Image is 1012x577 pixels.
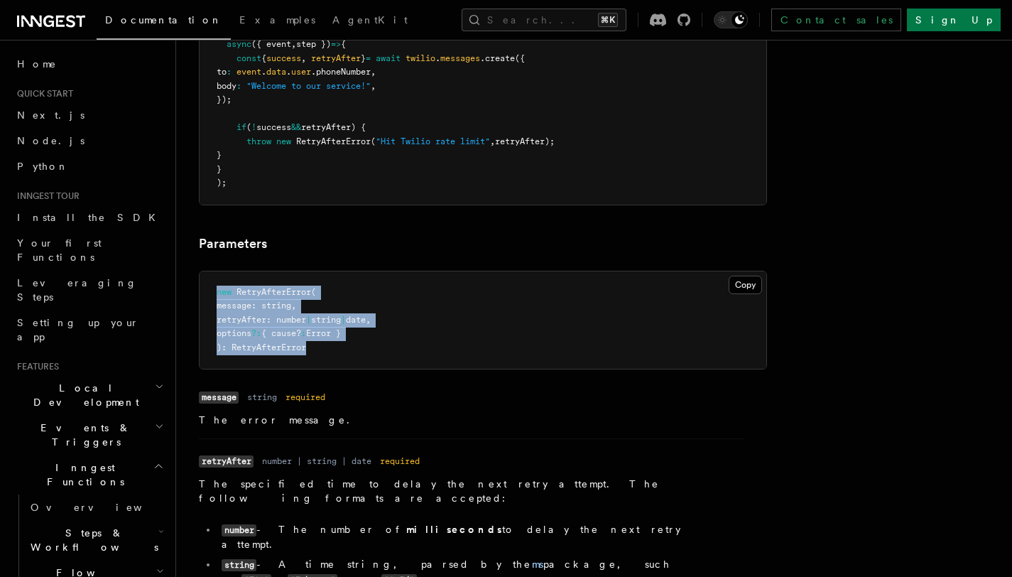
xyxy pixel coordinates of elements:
span: Next.js [17,109,85,121]
code: retryAfter [199,455,254,468]
span: .create [480,53,515,63]
span: new [276,136,291,146]
button: Search...⌘K [462,9,626,31]
span: | [341,315,346,325]
span: Home [17,57,57,71]
span: AgentKit [332,14,408,26]
span: . [286,67,291,77]
span: { [261,53,266,63]
dd: number | string | date [262,455,371,467]
span: Install the SDK [17,212,164,223]
span: ({ event [251,39,291,49]
span: Features [11,361,59,372]
dd: required [285,392,325,403]
span: , [490,136,495,146]
span: async [227,39,251,49]
span: options [217,328,251,338]
a: Parameters [199,234,267,254]
span: , [291,301,296,311]
span: Steps & Workflows [25,526,158,554]
span: Error } [306,328,341,338]
span: retryAfter: number [217,315,306,325]
span: event [236,67,261,77]
span: , [301,53,306,63]
a: Node.js [11,128,167,153]
span: retryAfter [311,53,361,63]
span: step }) [296,39,331,49]
span: message: string [217,301,291,311]
span: Local Development [11,381,155,409]
span: && [291,122,301,132]
span: ( [311,287,316,297]
span: : [236,81,241,91]
span: => [331,39,341,49]
span: Node.js [17,135,85,146]
button: Local Development [11,375,167,415]
a: Leveraging Steps [11,270,167,310]
span: twilio [406,53,435,63]
span: date [346,315,366,325]
span: , [291,39,296,49]
kbd: ⌘K [598,13,618,27]
span: | [306,315,311,325]
span: } [217,164,222,174]
span: Python [17,161,69,172]
a: Setting up your app [11,310,167,350]
a: Sign Up [907,9,1001,31]
a: Home [11,51,167,77]
span: = [366,53,371,63]
a: Documentation [97,4,231,40]
p: The error message. [199,413,744,427]
span: string [311,315,341,325]
button: Events & Triggers [11,415,167,455]
span: ): RetryAfterError [217,343,306,352]
span: } [217,150,222,160]
span: { cause? [261,328,301,338]
a: Your first Functions [11,230,167,270]
a: Install the SDK [11,205,167,230]
span: Setting up your app [17,317,139,343]
span: Examples [239,14,315,26]
span: ?: [251,328,261,338]
span: ({ [515,53,525,63]
span: body [217,81,236,91]
code: number [222,524,256,536]
button: Inngest Functions [11,455,167,495]
span: ( [371,136,376,146]
span: Overview [31,502,177,513]
span: ); [217,178,227,188]
span: Events & Triggers [11,421,155,449]
a: Examples [231,4,324,38]
code: string [222,559,256,571]
a: AgentKit [324,4,416,38]
span: Quick start [11,88,73,99]
span: , [371,67,376,77]
span: RetryAfterError [296,136,371,146]
span: await [376,53,401,63]
span: messages [440,53,480,63]
button: Toggle dark mode [714,11,748,28]
span: throw [246,136,271,146]
span: to [217,67,227,77]
span: }); [217,95,232,104]
span: Inngest tour [11,190,80,202]
a: Overview [25,495,167,520]
span: , [371,81,376,91]
li: - The number of to delay the next retry attempt. [217,522,744,551]
code: message [199,392,239,404]
dd: string [247,392,277,403]
span: Leveraging Steps [17,277,137,303]
span: : [227,67,232,77]
span: ( [246,122,251,132]
a: Python [11,153,167,179]
p: The specified time to delay the next retry attempt. The following formats are accepted: [199,477,744,505]
span: . [261,67,266,77]
span: } [361,53,366,63]
span: { [341,39,346,49]
span: success [256,122,291,132]
dd: required [380,455,420,467]
span: : [301,328,306,338]
strong: milliseconds [406,524,502,535]
span: "Welcome to our service!" [246,81,371,91]
span: "Hit Twilio rate limit" [376,136,490,146]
